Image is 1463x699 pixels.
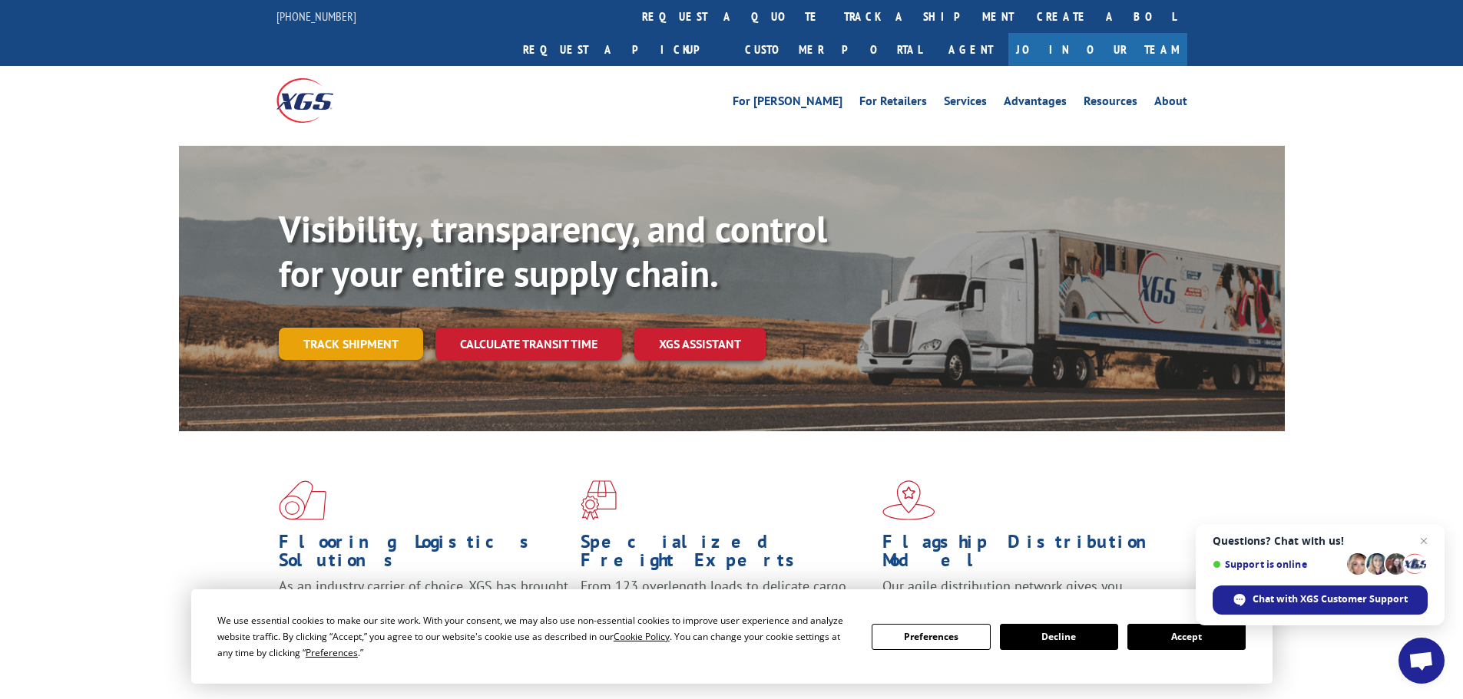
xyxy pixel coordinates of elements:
a: Calculate transit time [435,328,622,361]
button: Accept [1127,624,1246,650]
img: xgs-icon-focused-on-flooring-red [581,480,617,520]
a: [PHONE_NUMBER] [276,8,356,24]
h1: Flagship Distribution Model [882,532,1173,577]
button: Preferences [872,624,990,650]
a: For [PERSON_NAME] [733,95,842,112]
span: Preferences [306,646,358,659]
span: As an industry carrier of choice, XGS has brought innovation and dedication to flooring logistics... [279,577,568,631]
img: xgs-icon-flagship-distribution-model-red [882,480,935,520]
span: Support is online [1213,559,1342,570]
span: Chat with XGS Customer Support [1253,592,1408,606]
span: Questions? Chat with us! [1213,535,1428,547]
a: Request a pickup [511,33,733,66]
h1: Flooring Logistics Solutions [279,532,569,577]
div: We use essential cookies to make our site work. With your consent, we may also use non-essential ... [217,612,853,661]
a: For Retailers [859,95,927,112]
a: Track shipment [279,328,423,360]
a: Agent [933,33,1008,66]
span: Chat with XGS Customer Support [1213,585,1428,615]
button: Decline [1000,624,1118,650]
b: Visibility, transparency, and control for your entire supply chain. [279,205,827,297]
a: Customer Portal [733,33,933,66]
a: XGS ASSISTANT [634,328,766,361]
div: Cookie Consent Prompt [191,589,1273,684]
a: Advantages [1004,95,1067,112]
img: xgs-icon-total-supply-chain-intelligence-red [279,480,326,520]
a: Resources [1084,95,1137,112]
a: Join Our Team [1008,33,1187,66]
h1: Specialized Freight Experts [581,532,871,577]
a: Services [944,95,987,112]
a: Open chat [1398,638,1445,684]
p: From 123 overlength loads to delicate cargo, our experienced staff knows the best way to move you... [581,577,871,645]
span: Cookie Policy [614,630,670,643]
span: Our agile distribution network gives you nationwide inventory management on demand. [882,577,1165,613]
a: About [1154,95,1187,112]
